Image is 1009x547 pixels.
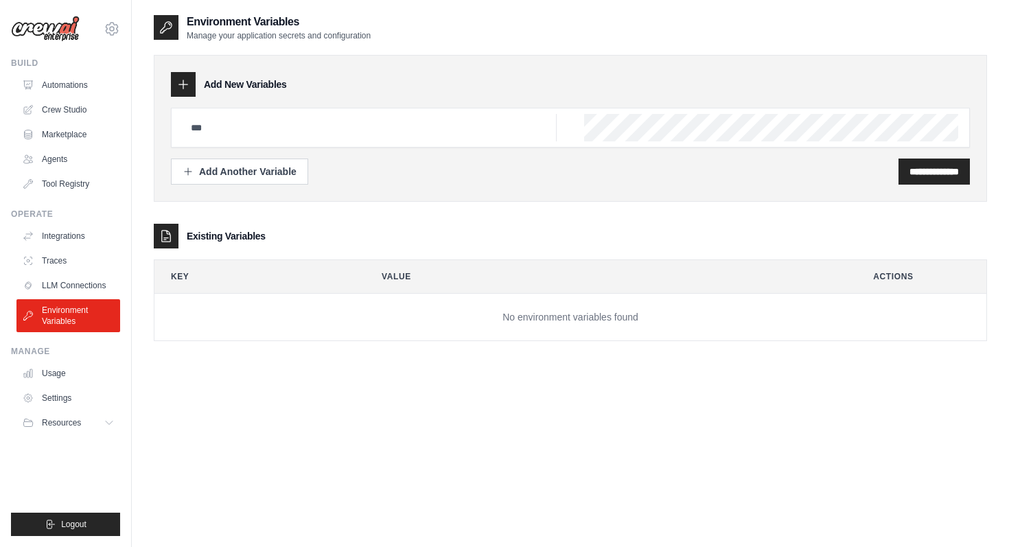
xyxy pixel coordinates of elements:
[11,209,120,220] div: Operate
[16,173,120,195] a: Tool Registry
[42,417,81,428] span: Resources
[365,260,846,293] th: Value
[11,513,120,536] button: Logout
[16,148,120,170] a: Agents
[16,412,120,434] button: Resources
[16,299,120,332] a: Environment Variables
[16,74,120,96] a: Automations
[187,30,371,41] p: Manage your application secrets and configuration
[857,260,986,293] th: Actions
[171,159,308,185] button: Add Another Variable
[16,362,120,384] a: Usage
[11,346,120,357] div: Manage
[187,229,266,243] h3: Existing Variables
[16,225,120,247] a: Integrations
[61,519,86,530] span: Logout
[183,165,297,178] div: Add Another Variable
[11,16,80,42] img: Logo
[204,78,287,91] h3: Add New Variables
[16,275,120,296] a: LLM Connections
[16,124,120,146] a: Marketplace
[154,294,986,341] td: No environment variables found
[154,260,354,293] th: Key
[16,250,120,272] a: Traces
[16,99,120,121] a: Crew Studio
[187,14,371,30] h2: Environment Variables
[11,58,120,69] div: Build
[16,387,120,409] a: Settings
